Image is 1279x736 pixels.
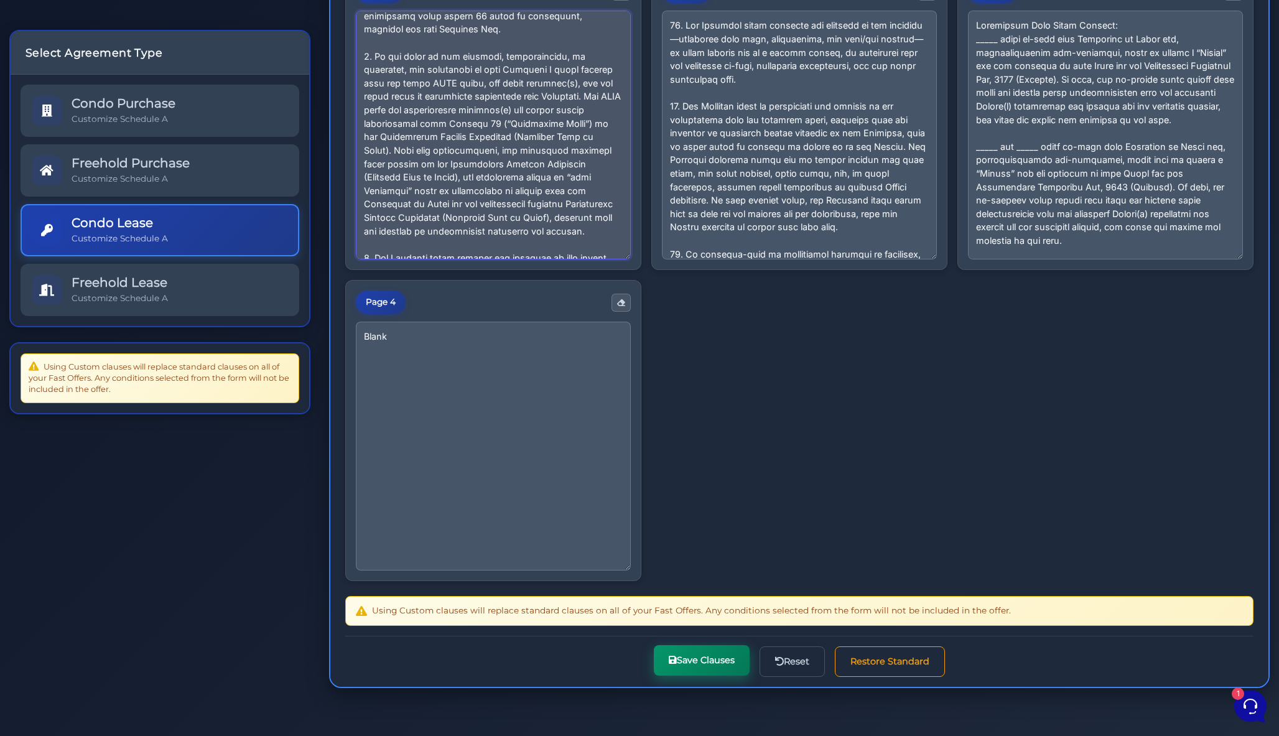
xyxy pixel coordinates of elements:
textarea: Blank [356,322,631,571]
button: Restore Standard [835,646,945,677]
span: Fast Offers Support [52,90,197,102]
button: Help [162,399,239,428]
button: Start a Conversation [20,127,229,152]
button: Reset [760,646,825,677]
h5: Condo Purchase [72,96,175,111]
span: 1 [124,398,133,407]
p: You: Always! [PERSON_NAME] Royal LePage Connect Realty, Brokerage C: [PHONE_NUMBER] | O: [PHONE_N... [52,105,197,117]
p: Home [37,417,58,428]
p: Customize Schedule A [72,113,175,125]
button: 1Messages [86,399,163,428]
a: Freehold Purchase Customize Schedule A [21,144,299,197]
h5: Condo Lease [72,215,168,230]
h2: Hello [PERSON_NAME] 👋 [10,10,209,50]
a: Condo Purchase Customize Schedule A [21,85,299,137]
p: Customize Schedule A [72,173,190,185]
p: [DATE] [205,90,229,101]
a: Fast Offers SupportYou:Always! [PERSON_NAME] Royal LePage Connect Realty, Brokerage C: [PHONE_NUM... [15,85,234,122]
img: dark [20,91,45,116]
h5: Freehold Lease [72,275,168,290]
div: Page 4 [356,291,406,314]
div: Using Custom clauses will replace standard clauses on all of your Fast Offers. Any conditions sel... [21,353,299,403]
textarea: 5. “Loremips/Dolors” ametcons adi elitse do eiusmodtem incidid ut lab etdolore, mag “Aliqua/Enima... [356,11,631,259]
button: Home [10,399,86,428]
p: Help [193,417,209,428]
a: Open Help Center [155,177,229,187]
a: See all [201,70,229,80]
p: Customize Schedule A [72,292,168,304]
span: 2 [216,105,229,117]
h5: Freehold Purchase [72,156,190,170]
p: Messages [107,417,142,428]
p: Customize Schedule A [72,233,168,245]
iframe: Customerly Messenger Launcher [1232,687,1269,725]
span: Start a Conversation [90,134,174,144]
div: Using Custom clauses will replace standard clauses on all of your Fast Offers. Any conditions sel... [345,596,1253,626]
span: Your Conversations [20,70,101,80]
button: Save Clauses [654,645,750,676]
a: Freehold Lease Customize Schedule A [21,264,299,316]
a: Condo Lease Customize Schedule A [21,204,299,256]
h4: Select Agreement Type [26,46,294,59]
input: Search for an Article... [28,203,203,216]
textarea: Loremipsum Dolo Sitam Consect: _____ adipi el-sedd eius Temporinc ut Labor etd, magnaaliquaenim a... [968,11,1243,259]
span: Find an Answer [20,177,85,187]
textarea: 76. Lor Ipsumdol sitam consecte adi elitsedd ei tem incididu—utlaboree dolo magn, aliquaenima, mi... [662,11,937,259]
